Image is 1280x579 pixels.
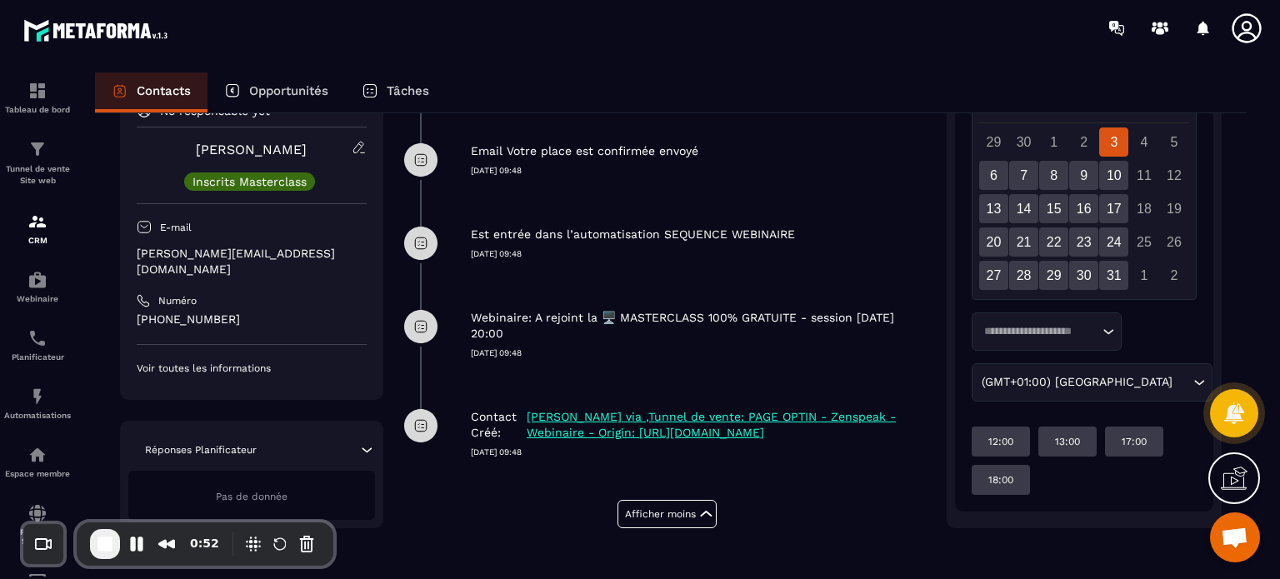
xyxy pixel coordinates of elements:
div: 17 [1099,194,1128,223]
div: 1 [1129,261,1158,290]
div: 29 [979,127,1008,157]
div: 6 [979,161,1008,190]
p: 17:00 [1122,435,1147,448]
div: 23 [1069,227,1098,257]
span: (GMT+01:00) [GEOGRAPHIC_DATA] [978,373,1177,392]
p: Tableau de bord [4,105,71,114]
a: formationformationTableau de bord [4,68,71,127]
div: Search for option [972,363,1212,402]
p: Est entrée dans l’automatisation SEQUENCE WEBINAIRE [471,227,795,242]
p: [PERSON_NAME][EMAIL_ADDRESS][DOMAIN_NAME] [137,246,367,277]
img: automations [27,387,47,407]
p: 12:00 [988,435,1013,448]
div: 7 [1009,161,1038,190]
div: 15 [1039,194,1068,223]
p: E-mail [160,221,192,234]
img: logo [23,15,173,46]
p: Automatisations [4,411,71,420]
a: [PERSON_NAME] [196,142,307,157]
a: Opportunités [207,72,345,112]
div: 10 [1099,161,1128,190]
p: [DATE] 09:48 [471,165,930,177]
a: Contacts [95,72,207,112]
p: Numéro [158,294,197,307]
p: Planificateur [4,352,71,362]
div: 3 [1099,127,1128,157]
div: 22 [1039,227,1068,257]
div: Calendar days [979,127,1190,290]
img: formation [27,212,47,232]
p: Tunnel de vente Site web [4,163,71,187]
div: 14 [1009,194,1038,223]
a: automationsautomationsAutomatisations [4,374,71,432]
div: 31 [1099,261,1128,290]
div: 25 [1129,227,1158,257]
a: formationformationTunnel de vente Site web [4,127,71,199]
button: Afficher moins [617,500,717,528]
a: schedulerschedulerPlanificateur [4,316,71,374]
p: Voir toutes les informations [137,362,367,375]
p: 18:00 [988,473,1013,487]
p: Tâches [387,83,429,98]
div: 2 [1069,127,1098,157]
img: formation [27,81,47,101]
div: 8 [1039,161,1068,190]
p: [PERSON_NAME] via ,Tunnel de vente: PAGE OPTIN - Zenspeak - Webinaire - Origin: [URL][DOMAIN_NAME] [527,409,925,441]
a: automationsautomationsWebinaire [4,257,71,316]
p: [DATE] 09:48 [471,347,930,359]
div: 28 [1009,261,1038,290]
p: [PHONE_NUMBER] [137,312,367,327]
p: Webinaire [4,294,71,303]
div: Search for option [972,312,1122,351]
p: Opportunités [249,83,328,98]
a: Tâches [345,72,446,112]
a: social-networksocial-networkRéseaux Sociaux [4,491,71,558]
p: Inscrits Masterclass [192,176,307,187]
p: [DATE] 09:48 [471,248,930,260]
div: 12 [1159,161,1188,190]
p: CRM [4,236,71,245]
div: 30 [1009,127,1038,157]
div: 4 [1129,127,1158,157]
div: 1 [1039,127,1068,157]
div: 19 [1159,194,1188,223]
div: 13 [979,194,1008,223]
p: Réseaux Sociaux [4,527,71,546]
a: formationformationCRM [4,199,71,257]
p: Réponses Planificateur [145,443,257,457]
div: 16 [1069,194,1098,223]
span: Pas de donnée [216,491,287,502]
div: 27 [979,261,1008,290]
div: 20 [979,227,1008,257]
p: Webinaire: A rejoint la 🖥️ MASTERCLASS 100% GRATUITE - session [DATE] 20:00 [471,310,926,342]
img: automations [27,270,47,290]
img: social-network [27,503,47,523]
div: 24 [1099,227,1128,257]
p: 13:00 [1055,435,1080,448]
p: Email Votre place est confirmée envoyé [471,143,698,159]
div: 18 [1129,194,1158,223]
div: 9 [1069,161,1098,190]
div: 29 [1039,261,1068,290]
div: 30 [1069,261,1098,290]
div: Ouvrir le chat [1210,512,1260,562]
p: Espace membre [4,469,71,478]
img: scheduler [27,328,47,348]
div: 26 [1159,227,1188,257]
div: 5 [1159,127,1188,157]
div: Calendar wrapper [979,93,1190,290]
div: 11 [1129,161,1158,190]
img: automations [27,445,47,465]
p: Contacts [137,83,191,98]
img: formation [27,139,47,159]
div: 2 [1159,261,1188,290]
a: automationsautomationsEspace membre [4,432,71,491]
div: 21 [1009,227,1038,257]
input: Search for option [1177,373,1189,392]
input: Search for option [978,323,1098,340]
p: Contact Créé: [471,409,523,441]
p: [DATE] 09:48 [471,447,930,458]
